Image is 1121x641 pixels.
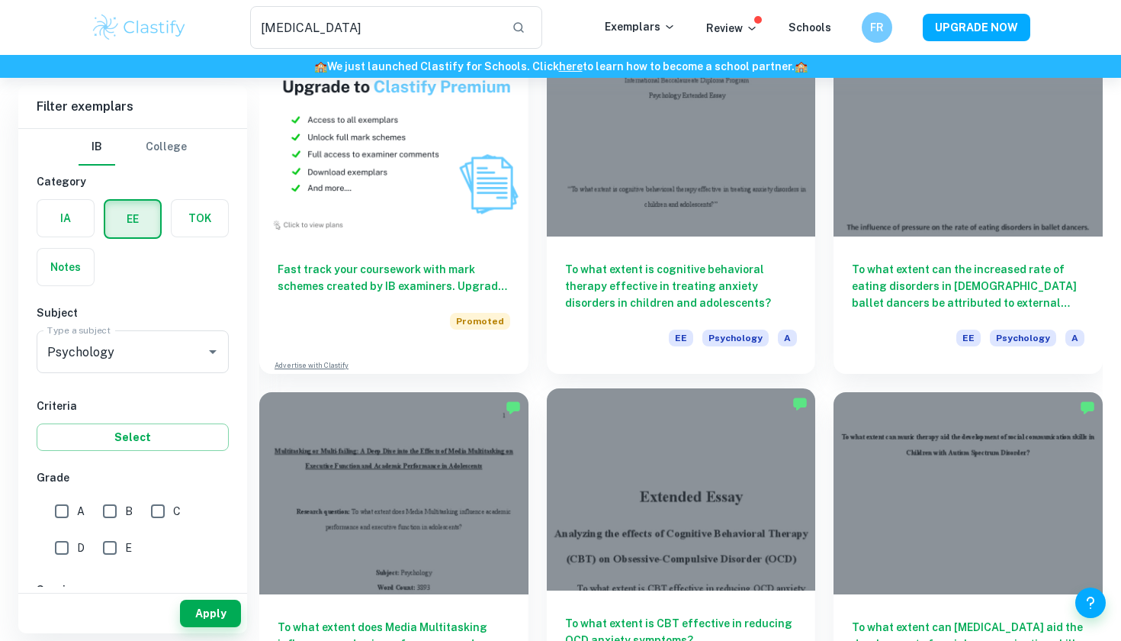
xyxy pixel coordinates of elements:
[852,261,1084,311] h6: To what extent can the increased rate of eating disorders in [DEMOGRAPHIC_DATA] ballet dancers be...
[1065,330,1084,346] span: A
[202,341,223,362] button: Open
[278,261,510,295] h6: Fast track your coursework with mark schemes created by IB examiners. Upgrade now
[792,396,808,411] img: Marked
[18,85,247,128] h6: Filter exemplars
[1080,400,1095,415] img: Marked
[37,200,94,237] button: IA
[37,249,94,285] button: Notes
[250,6,499,49] input: Search for any exemplars...
[37,581,229,598] h6: Session
[706,20,758,37] p: Review
[923,14,1030,41] button: UPGRADE NOW
[125,503,133,520] span: B
[869,19,886,36] h6: FR
[180,600,241,627] button: Apply
[77,540,85,556] span: D
[91,12,188,43] img: Clastify logo
[795,60,808,72] span: 🏫
[789,21,831,34] a: Schools
[778,330,797,346] span: A
[3,58,1118,75] h6: We just launched Clastify for Schools. Click to learn how to become a school partner.
[146,129,187,166] button: College
[37,398,229,414] h6: Criteria
[173,503,181,520] span: C
[605,18,676,35] p: Exemplars
[79,129,187,166] div: Filter type choice
[450,313,510,330] span: Promoted
[37,173,229,190] h6: Category
[79,129,115,166] button: IB
[37,424,229,451] button: Select
[37,469,229,486] h6: Grade
[834,35,1103,374] a: To what extent can the increased rate of eating disorders in [DEMOGRAPHIC_DATA] ballet dancers be...
[547,35,816,374] a: To what extent is cognitive behavioral therapy effective in treating anxiety disorders in childre...
[314,60,327,72] span: 🏫
[275,360,349,371] a: Advertise with Clastify
[1075,588,1106,618] button: Help and Feedback
[259,35,528,237] img: Thumbnail
[77,503,85,520] span: A
[47,324,111,337] label: Type a subject
[125,540,132,556] span: E
[956,330,981,346] span: EE
[702,330,769,346] span: Psychology
[669,330,693,346] span: EE
[990,330,1056,346] span: Psychology
[559,60,583,72] a: here
[506,400,521,415] img: Marked
[862,12,892,43] button: FR
[172,200,228,237] button: TOK
[565,261,798,311] h6: To what extent is cognitive behavioral therapy effective in treating anxiety disorders in childre...
[37,304,229,321] h6: Subject
[105,201,160,237] button: EE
